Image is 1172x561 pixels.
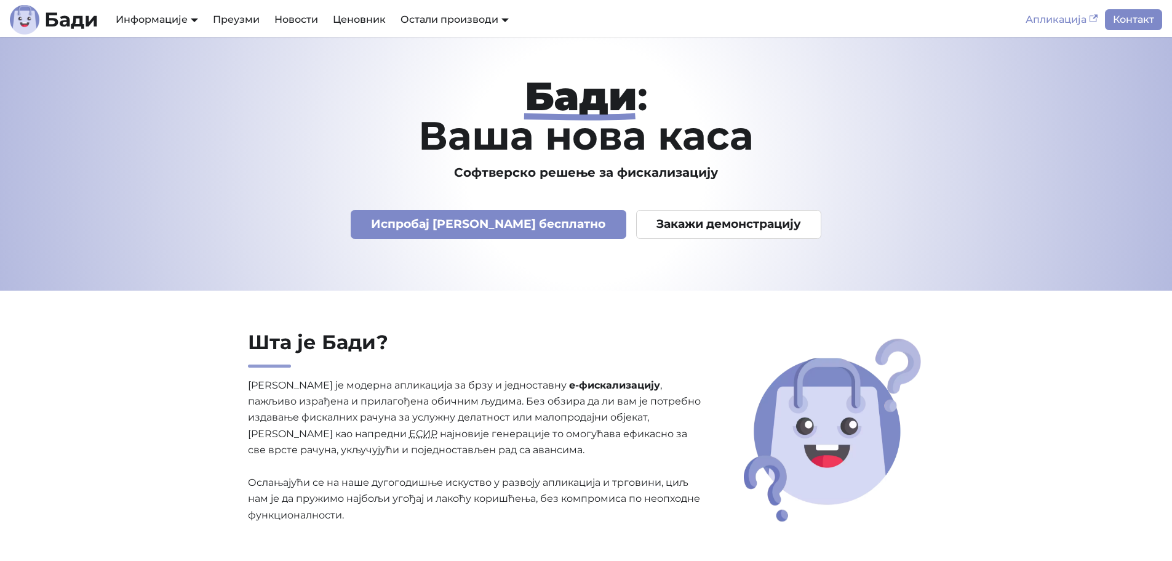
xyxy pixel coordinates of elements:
img: Шта је Бади? [739,334,925,526]
a: Испробај [PERSON_NAME] бесплатно [351,210,626,239]
a: Остали производи [401,14,509,25]
strong: Бади [525,72,637,120]
img: Лого [10,5,39,34]
a: Новости [267,9,325,30]
a: Преузми [205,9,267,30]
p: [PERSON_NAME] је модерна апликација за брзу и једноставну , пажљиво израђена и прилагођена обични... [248,377,702,524]
abbr: Електронски систем за издавање рачуна [409,428,437,440]
h3: Софтверско решење за фискализацију [190,165,983,180]
a: Контакт [1105,9,1162,30]
a: Закажи демонстрацију [636,210,822,239]
b: Бади [44,10,98,30]
a: Ценовник [325,9,393,30]
a: Информације [116,14,198,25]
a: ЛогоБади [10,5,98,34]
h1: : Ваша нова каса [190,76,983,155]
a: Апликација [1018,9,1105,30]
h2: Шта је Бади? [248,330,702,368]
strong: е-фискализацију [569,379,660,391]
